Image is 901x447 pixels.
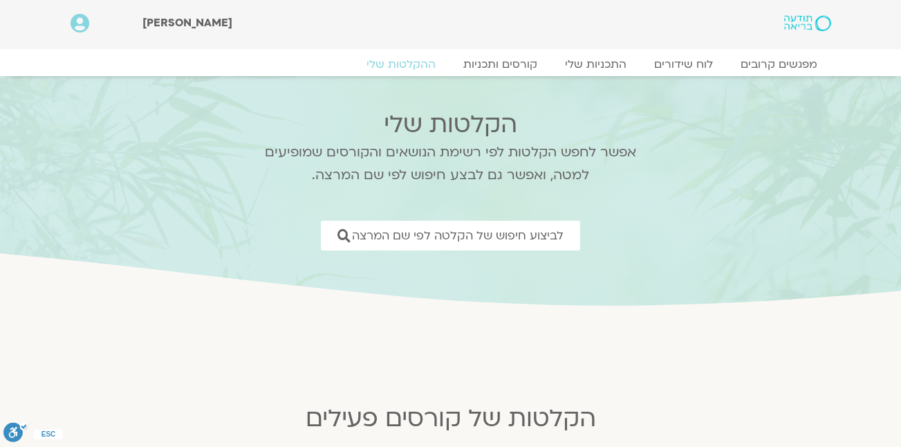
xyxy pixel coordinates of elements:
[247,111,655,138] h2: הקלטות שלי
[71,57,831,71] nav: Menu
[247,141,655,187] p: אפשר לחפש הקלטות לפי רשימת הנושאים והקורסים שמופיעים למטה, ואפשר גם לבצע חיפוש לפי שם המרצה.
[352,229,564,242] span: לביצוע חיפוש של הקלטה לפי שם המרצה
[112,405,790,432] h2: הקלטות של קורסים פעילים
[353,57,449,71] a: ההקלטות שלי
[142,15,232,30] span: [PERSON_NAME]
[640,57,727,71] a: לוח שידורים
[551,57,640,71] a: התכניות שלי
[727,57,831,71] a: מפגשים קרובים
[321,221,580,250] a: לביצוע חיפוש של הקלטה לפי שם המרצה
[449,57,551,71] a: קורסים ותכניות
